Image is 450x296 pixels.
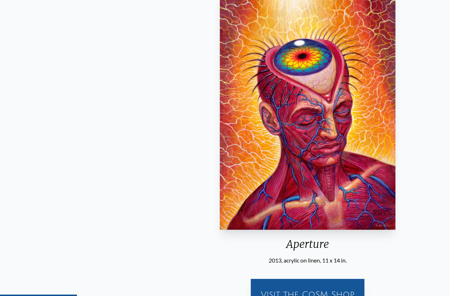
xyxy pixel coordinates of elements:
div: Aperture [217,238,398,256]
div: 2013, acrylic on linen, 11 x 14 in. [217,256,398,265]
